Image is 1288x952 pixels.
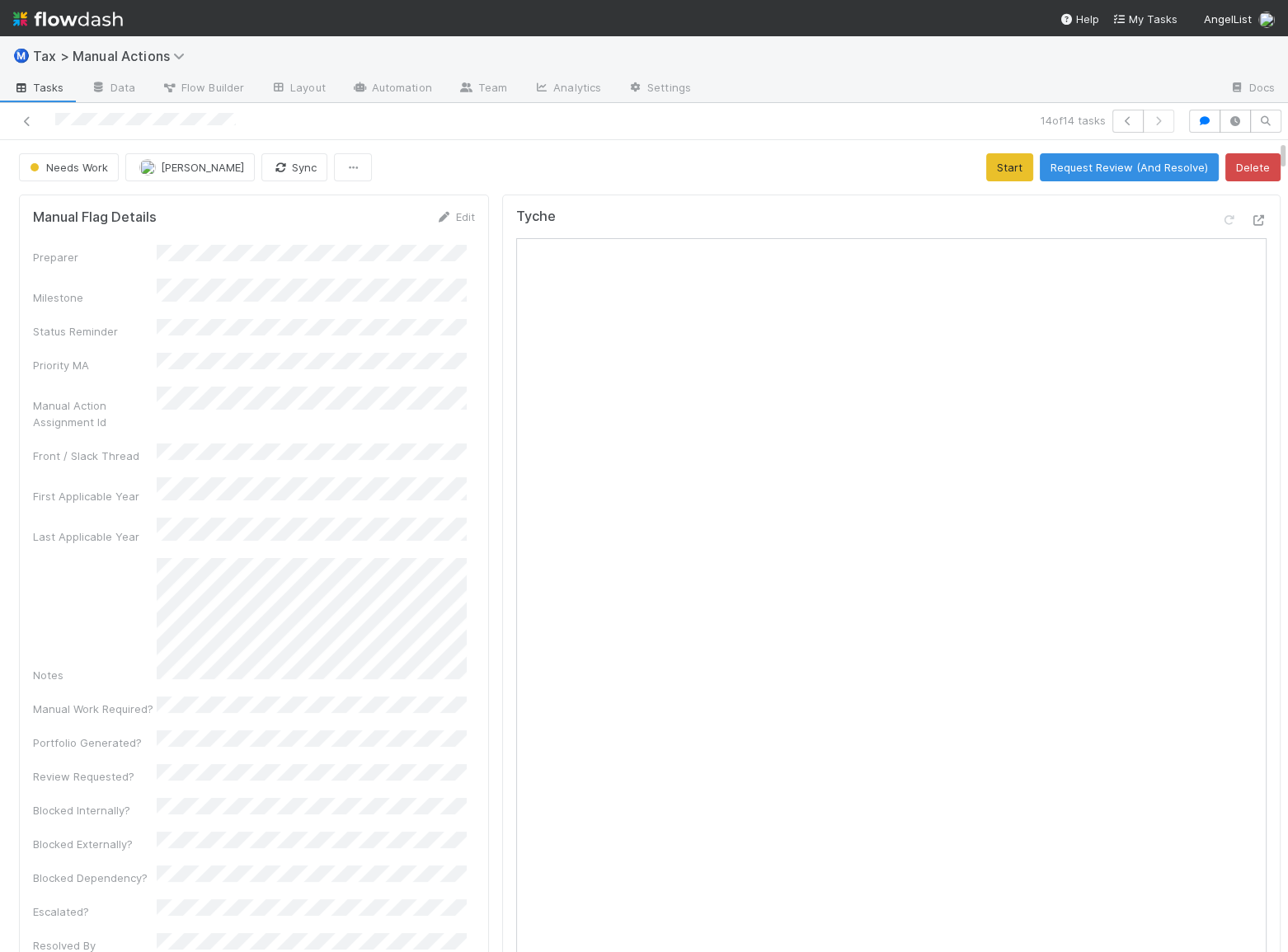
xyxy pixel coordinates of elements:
[1204,12,1252,26] span: AngelList
[614,76,704,102] a: Settings
[1258,12,1275,28] img: avatar_85833754-9fc2-4f19-a44b-7938606ee299.png
[33,667,157,683] div: Notes
[33,448,157,464] div: Front / Slack Thread
[33,903,157,920] div: Escalated?
[161,161,244,174] span: [PERSON_NAME]
[33,528,157,545] div: Last Applicable Year
[445,76,520,102] a: Team
[13,49,30,63] span: Ⓜ️
[33,209,157,226] h5: Manual Flag Details
[1060,11,1099,27] div: Help
[125,153,255,181] button: [PERSON_NAME]
[33,802,157,818] div: Blocked Internally?
[33,289,157,306] div: Milestone
[33,768,157,785] div: Review Requested?
[257,76,339,102] a: Layout
[1112,12,1178,26] span: My Tasks
[1225,153,1281,181] button: Delete
[1112,11,1178,27] a: My Tasks
[516,209,556,225] h5: Tyche
[33,357,157,373] div: Priority MA
[139,159,156,176] img: avatar_711f55b7-5a46-40da-996f-bc93b6b86381.png
[13,5,123,33] img: logo-inverted-e16ddd16eac7371096b0.svg
[339,76,445,102] a: Automation
[261,153,327,181] button: Sync
[33,323,157,340] div: Status Reminder
[33,48,193,64] span: Tax > Manual Actions
[33,836,157,852] div: Blocked Externally?
[33,701,157,717] div: Manual Work Required?
[1041,112,1106,129] span: 14 of 14 tasks
[33,397,157,430] div: Manual Action Assignment Id
[33,249,157,265] div: Preparer
[436,210,475,223] a: Edit
[148,76,257,102] a: Flow Builder
[33,870,157,886] div: Blocked Dependency?
[986,153,1033,181] button: Start
[1040,153,1219,181] button: Request Review (And Resolve)
[78,76,148,102] a: Data
[33,488,157,504] div: First Applicable Year
[520,76,614,102] a: Analytics
[162,79,244,96] span: Flow Builder
[1216,76,1288,102] a: Docs
[33,734,157,751] div: Portfolio Generated?
[13,79,64,96] span: Tasks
